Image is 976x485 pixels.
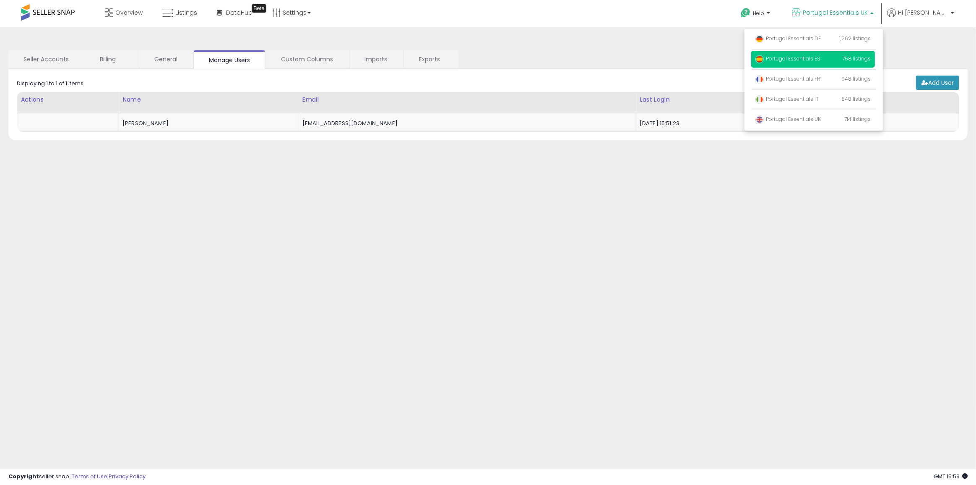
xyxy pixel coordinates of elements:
div: [EMAIL_ADDRESS][DOMAIN_NAME] [302,120,630,127]
a: Add User [916,76,959,90]
div: [DATE] 15:51:23 [640,120,790,127]
span: Portugal Essentials ES [755,55,820,62]
span: 758 listings [842,55,871,62]
img: italy.png [755,95,764,104]
a: Imports [349,50,403,68]
a: Billing [85,50,138,68]
a: Hi [PERSON_NAME] [887,8,954,27]
i: Get Help [740,8,751,18]
div: Last Login [640,95,793,104]
a: Help [734,1,778,27]
span: DataHub [226,8,252,17]
a: Custom Columns [266,50,348,68]
div: [PERSON_NAME] [122,120,292,127]
a: General [139,50,193,68]
span: Portugal Essentials UK [755,115,821,123]
img: uk.png [755,115,764,124]
span: Portugal Essentials DE [755,35,821,42]
span: Overview [115,8,143,17]
div: Name [122,95,295,104]
span: Portugal Essentials FR [755,75,820,82]
img: france.png [755,75,764,84]
span: 1,262 listings [839,35,871,42]
span: Listings [175,8,197,17]
a: Seller Accounts [8,50,84,68]
span: Hi [PERSON_NAME] [898,8,948,17]
img: spain.png [755,55,764,63]
a: Exports [404,50,458,68]
span: 848 listings [841,95,871,102]
div: Displaying 1 to 1 of 1 items [17,80,83,88]
div: Created [800,95,955,104]
div: Email [302,95,632,104]
span: Portugal Essentials IT [755,95,819,102]
span: Portugal Essentials UK [803,8,868,17]
a: Manage Users [194,50,265,69]
div: Actions [21,95,115,104]
img: germany.png [755,35,764,43]
span: 714 listings [844,115,871,123]
div: Tooltip anchor [252,4,266,13]
span: 948 listings [841,75,871,82]
span: Help [753,10,764,17]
